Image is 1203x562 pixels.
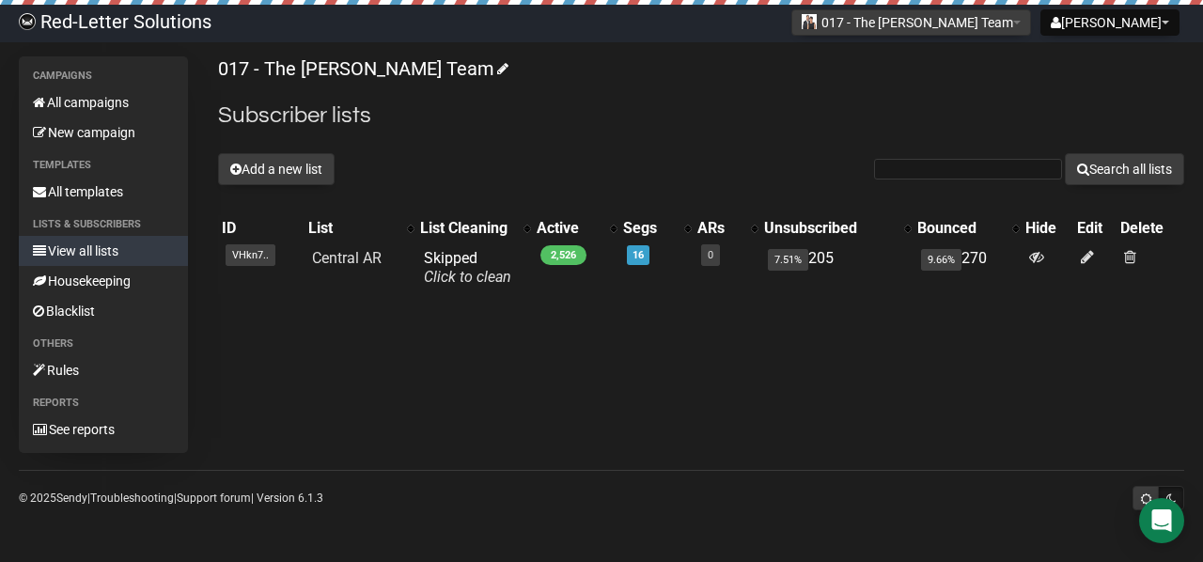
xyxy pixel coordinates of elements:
[19,414,188,445] a: See reports
[1077,219,1113,238] div: Edit
[218,57,506,80] a: 017 - The [PERSON_NAME] Team
[420,219,514,238] div: List Cleaning
[312,249,382,267] a: Central AR
[56,492,87,505] a: Sendy
[19,355,188,385] a: Rules
[623,219,676,238] div: Segs
[764,219,895,238] div: Unsubscribed
[19,296,188,326] a: Blacklist
[921,249,961,271] span: 9.66%
[90,492,174,505] a: Troubleshooting
[791,9,1031,36] button: 017 - The [PERSON_NAME] Team
[914,215,1022,242] th: Bounced: No sort applied, activate to apply an ascending sort
[424,268,511,286] a: Click to clean
[19,236,188,266] a: View all lists
[222,219,301,238] div: ID
[768,249,808,271] span: 7.51%
[633,249,644,261] a: 16
[760,215,914,242] th: Unsubscribed: No sort applied, activate to apply an ascending sort
[19,213,188,236] li: Lists & subscribers
[917,219,1003,238] div: Bounced
[694,215,759,242] th: ARs: No sort applied, activate to apply an ascending sort
[540,245,586,265] span: 2,526
[1073,215,1117,242] th: Edit: No sort applied, sorting is disabled
[416,215,533,242] th: List Cleaning: No sort applied, activate to apply an ascending sort
[226,244,275,266] span: VHkn7..
[424,249,511,286] span: Skipped
[19,87,188,117] a: All campaigns
[19,266,188,296] a: Housekeeping
[19,117,188,148] a: New campaign
[19,333,188,355] li: Others
[1139,498,1184,543] div: Open Intercom Messenger
[218,99,1184,133] h2: Subscriber lists
[308,219,398,238] div: List
[19,154,188,177] li: Templates
[1120,219,1180,238] div: Delete
[760,242,914,294] td: 205
[1040,9,1180,36] button: [PERSON_NAME]
[914,242,1022,294] td: 270
[1065,153,1184,185] button: Search all lists
[218,153,335,185] button: Add a new list
[708,249,713,261] a: 0
[218,215,305,242] th: ID: No sort applied, sorting is disabled
[697,219,741,238] div: ARs
[1117,215,1184,242] th: Delete: No sort applied, sorting is disabled
[1022,215,1072,242] th: Hide: No sort applied, sorting is disabled
[19,65,188,87] li: Campaigns
[19,13,36,30] img: 983279c4004ba0864fc8a668c650e103
[802,14,817,29] img: 82.jpg
[19,177,188,207] a: All templates
[19,392,188,414] li: Reports
[177,492,251,505] a: Support forum
[305,215,416,242] th: List: No sort applied, activate to apply an ascending sort
[19,488,323,508] p: © 2025 | | | Version 6.1.3
[537,219,601,238] div: Active
[1025,219,1069,238] div: Hide
[619,215,695,242] th: Segs: No sort applied, activate to apply an ascending sort
[533,215,619,242] th: Active: No sort applied, activate to apply an ascending sort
